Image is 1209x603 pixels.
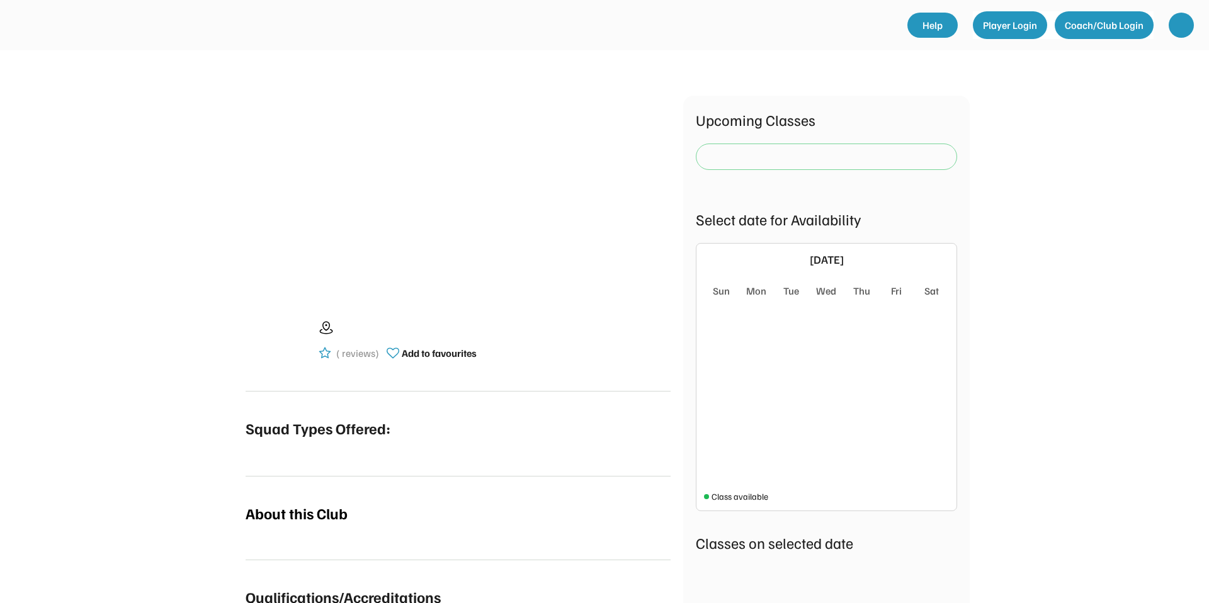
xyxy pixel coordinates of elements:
[924,283,939,298] div: Sat
[696,208,957,230] div: Select date for Availability
[712,490,768,503] div: Class available
[725,251,928,268] div: [DATE]
[18,13,144,37] img: yH5BAEAAAAALAAAAAABAAEAAAIBRAA7
[246,417,390,439] div: Squad Types Offered:
[246,309,309,372] img: yH5BAEAAAAALAAAAAABAAEAAAIBRAA7
[402,346,477,361] div: Add to favourites
[783,283,799,298] div: Tue
[285,96,632,284] img: yH5BAEAAAAALAAAAAABAAEAAAIBRAA7
[746,283,766,298] div: Mon
[816,283,836,298] div: Wed
[696,108,957,131] div: Upcoming Classes
[246,502,348,524] div: About this Club
[1055,11,1154,39] button: Coach/Club Login
[336,346,379,361] div: ( reviews)
[713,283,730,298] div: Sun
[973,11,1047,39] button: Player Login
[696,531,957,554] div: Classes on selected date
[853,283,870,298] div: Thu
[907,13,958,38] a: Help
[1175,19,1188,31] img: yH5BAEAAAAALAAAAAABAAEAAAIBRAA7
[891,283,902,298] div: Fri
